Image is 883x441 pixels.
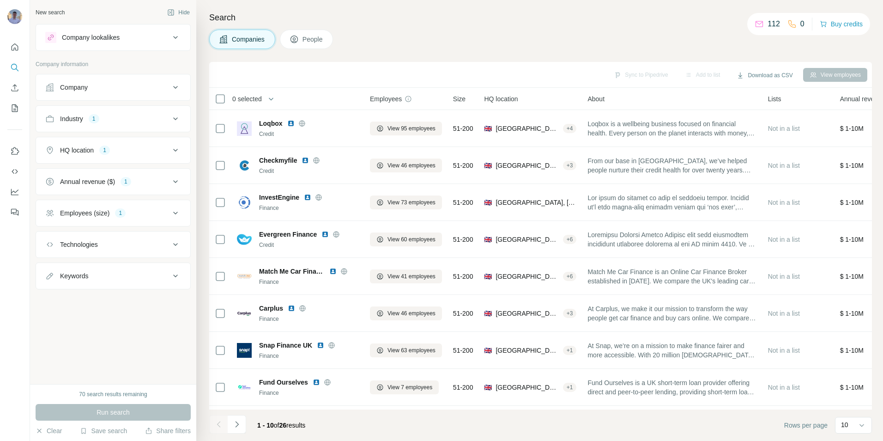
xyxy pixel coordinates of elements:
[768,347,800,354] span: Not in a list
[370,196,442,209] button: View 73 employees
[370,159,442,172] button: View 46 employees
[370,122,442,135] button: View 95 employees
[496,124,559,133] span: [GEOGRAPHIC_DATA], [GEOGRAPHIC_DATA], [GEOGRAPHIC_DATA]
[563,309,577,318] div: + 3
[259,241,359,249] div: Credit
[587,156,756,175] span: From our base in [GEOGRAPHIC_DATA], we’ve helped people nurture their credit health for over twen...
[36,426,62,435] button: Clear
[237,269,252,284] img: Logo of Match Me Car Finance
[840,199,864,206] span: $ 1-10M
[370,306,442,320] button: View 46 employees
[484,161,492,170] span: 🇬🇧
[784,421,828,430] span: Rows per page
[370,380,439,394] button: View 7 employees
[453,272,473,281] span: 51-200
[302,157,309,164] img: LinkedIn logo
[321,231,329,238] img: LinkedIn logo
[453,124,473,133] span: 51-200
[563,235,577,244] div: + 6
[259,315,359,323] div: Finance
[484,309,492,318] span: 🇬🇧
[287,120,295,127] img: LinkedIn logo
[841,420,848,429] p: 10
[496,235,559,244] span: [GEOGRAPHIC_DATA], [GEOGRAPHIC_DATA], [GEOGRAPHIC_DATA], [GEOGRAPHIC_DATA] and [GEOGRAPHIC_DATA],...
[563,272,577,281] div: + 6
[7,80,22,96] button: Enrich CSV
[161,6,196,19] button: Hide
[36,233,190,256] button: Technologies
[820,18,863,31] button: Buy credits
[228,415,246,434] button: Navigate to next page
[79,390,147,398] div: 70 search results remaining
[89,115,99,123] div: 1
[259,278,359,286] div: Finance
[237,380,252,395] img: Logo of Fund Ourselves
[840,310,864,317] span: $ 1-10M
[317,342,324,349] img: LinkedIn logo
[36,76,190,98] button: Company
[453,235,473,244] span: 51-200
[768,310,800,317] span: Not in a list
[60,271,88,281] div: Keywords
[60,240,98,249] div: Technologies
[60,177,115,186] div: Annual revenue ($)
[237,121,252,136] img: Logo of Loqbox
[768,236,800,243] span: Not in a list
[259,156,297,165] span: Checkmyfile
[259,204,359,212] div: Finance
[7,39,22,55] button: Quick start
[453,346,473,355] span: 51-200
[484,383,492,392] span: 🇬🇧
[587,119,756,138] span: Loqbox is a wellbeing business focused on financial health. Every person on the planet interacts ...
[484,124,492,133] span: 🇬🇧
[259,267,325,276] span: Match Me Car Finance
[237,343,252,358] img: Logo of Snap Finance UK
[302,35,324,44] span: People
[768,273,800,280] span: Not in a list
[370,233,442,246] button: View 60 employees
[7,184,22,200] button: Dashboard
[99,146,110,154] div: 1
[496,309,559,318] span: [GEOGRAPHIC_DATA], [GEOGRAPHIC_DATA], [GEOGRAPHIC_DATA]
[36,171,190,193] button: Annual revenue ($)1
[7,59,22,76] button: Search
[259,304,283,313] span: Carplus
[60,83,88,92] div: Company
[387,383,432,392] span: View 7 employees
[840,125,864,132] span: $ 1-10M
[259,389,359,397] div: Finance
[237,158,252,173] img: Logo of Checkmyfile
[259,341,312,350] span: Snap Finance UK
[484,235,492,244] span: 🇬🇧
[36,139,190,161] button: HQ location1
[453,309,473,318] span: 51-200
[768,162,800,169] span: Not in a list
[453,198,473,207] span: 51-200
[36,26,190,49] button: Company lookalikes
[7,9,22,24] img: Avatar
[7,163,22,180] button: Use Surfe API
[563,161,577,170] div: + 3
[237,195,252,210] img: Logo of InvestEngine
[840,162,864,169] span: $ 1-10M
[496,161,559,170] span: [GEOGRAPHIC_DATA]
[60,146,94,155] div: HQ location
[587,94,605,104] span: About
[484,272,492,281] span: 🇬🇧
[259,378,308,387] span: Fund Ourselves
[387,161,435,170] span: View 46 employees
[115,209,126,217] div: 1
[840,347,864,354] span: $ 1-10M
[387,198,435,207] span: View 73 employees
[237,232,252,247] img: Logo of Evergreen Finance
[209,11,872,24] h4: Search
[232,94,262,104] span: 0 selected
[496,198,576,207] span: [GEOGRAPHIC_DATA], [GEOGRAPHIC_DATA], [GEOGRAPHIC_DATA]
[259,193,299,202] span: InvestEngine
[257,422,305,429] span: results
[453,383,473,392] span: 51-200
[484,94,518,104] span: HQ location
[387,309,435,318] span: View 46 employees
[484,346,492,355] span: 🇬🇧
[257,422,274,429] span: 1 - 10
